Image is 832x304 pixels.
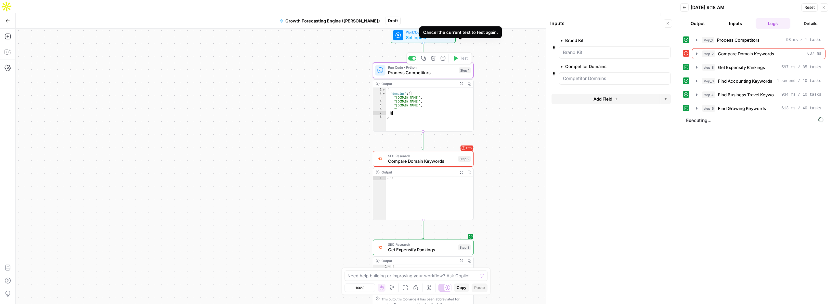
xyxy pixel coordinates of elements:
[782,64,821,70] span: 597 ms / 85 tasks
[692,76,825,86] button: 1 second / 10 tasks
[593,96,612,102] span: Add Field
[474,285,485,291] span: Paste
[373,176,386,180] div: 1
[373,107,386,111] div: 6
[702,50,715,57] span: step_2
[373,27,474,43] div: WorkflowSet InputsInputs
[692,35,825,45] button: 98 ms / 1 tasks
[388,69,456,76] span: Process Competitors
[692,90,825,100] button: 934 ms / 10 tasks
[786,37,821,43] span: 98 ms / 1 tasks
[782,92,821,98] span: 934 ms / 10 tasks
[458,244,471,250] div: Step 8
[782,105,821,111] span: 613 ms / 40 tasks
[382,258,456,263] div: Output
[692,48,825,59] button: 637 ms
[373,111,386,115] div: 7
[382,92,385,96] span: Toggle code folding, rows 2 through 7
[777,78,821,84] span: 1 second / 10 tasks
[718,50,774,57] span: Compare Domain Keywords
[459,67,471,73] div: Step 1
[460,55,468,61] span: Test
[373,100,386,104] div: 4
[458,156,471,162] div: Step 2
[702,91,715,98] span: step_4
[472,283,487,292] button: Paste
[373,265,391,269] div: 1
[382,81,456,86] div: Output
[559,63,634,70] label: Competitor Domains
[276,16,384,26] button: Growth Forecasting Engine ([PERSON_NAME])
[466,144,472,152] span: Error
[702,105,715,112] span: step_6
[718,91,779,98] span: Find Business Travel Keywords
[559,37,634,44] label: Brand Kit
[718,105,766,112] span: Find Growing Keywords
[377,244,383,250] img: p4kt2d9mz0di8532fmfgvfq6uqa0
[563,75,667,82] input: Competitor Domains
[756,18,791,29] button: Logs
[373,88,386,92] div: 1
[373,92,386,96] div: 2
[804,5,815,10] span: Reset
[692,62,825,73] button: 597 ms / 85 tasks
[550,20,662,27] div: Inputs
[388,18,398,24] span: Draft
[718,78,772,84] span: Find Accounting Keywords
[422,43,424,62] g: Edge from start to step_1
[285,18,380,24] span: Growth Forecasting Engine ([PERSON_NAME])
[717,37,760,43] span: Process Competitors
[457,285,466,291] span: Copy
[388,246,456,253] span: Get Expensify Rankings
[680,18,715,29] button: Output
[422,220,424,239] g: Edge from step_2 to step_8
[382,88,385,92] span: Toggle code folding, rows 1 through 8
[382,170,456,175] div: Output
[406,34,438,41] span: Set Inputs
[373,96,386,100] div: 3
[355,285,364,290] span: 100%
[807,51,821,57] span: 637 ms
[454,283,469,292] button: Copy
[702,64,715,71] span: step_8
[377,156,383,161] img: zn8kcn4lc16eab7ly04n2pykiy7x
[373,104,386,107] div: 5
[422,131,424,150] g: Edge from step_1 to step_2
[373,115,386,119] div: 8
[388,242,456,247] span: SEO Research
[552,94,660,104] button: Add Field
[388,153,456,159] span: SEO Research
[718,64,765,71] span: Get Expensify Rankings
[406,30,438,35] span: Workflow
[388,158,456,164] span: Compare Domain Keywords
[373,151,474,220] div: ErrorSEO ResearchCompare Domain KeywordsStep 2Outputnull
[692,103,825,114] button: 613 ms / 40 tasks
[702,37,714,43] span: step_1
[423,29,498,35] div: Cancel the current test to test again.
[793,18,828,29] button: Details
[450,54,470,62] button: Test
[684,115,825,126] span: Executing...
[563,49,667,56] input: Brand Kit
[718,18,753,29] button: Inputs
[801,3,818,12] button: Reset
[702,78,715,84] span: step_3
[388,65,456,70] span: Run Code · Python
[387,265,391,269] span: Toggle code folding, rows 1 through 2741
[373,62,474,131] div: Run Code · PythonProcess CompetitorsStep 1TestOutput{ "domains":[ "[DOMAIN_NAME]", "[DOMAIN_NAME]...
